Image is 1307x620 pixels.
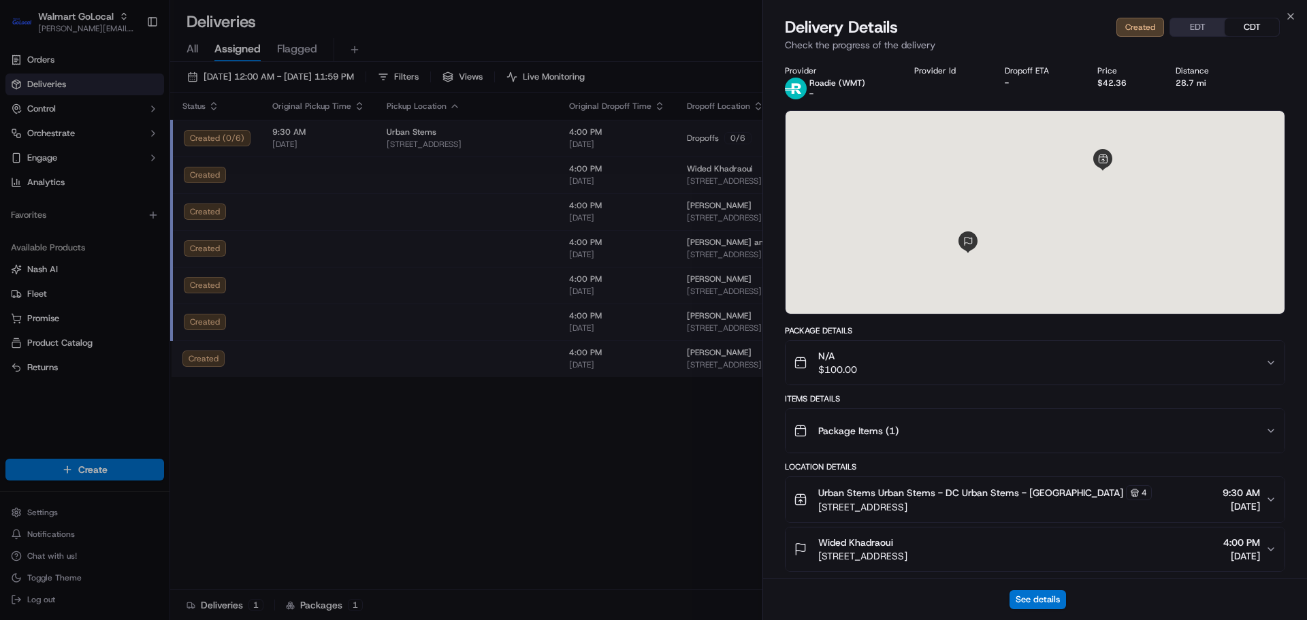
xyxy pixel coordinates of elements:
[129,304,219,318] span: API Documentation
[818,549,907,563] span: [STREET_ADDRESS]
[120,248,153,259] span: 4:43 PM
[785,461,1285,472] div: Location Details
[61,130,223,144] div: Start new chat
[786,341,1285,385] button: N/A$100.00
[1170,18,1225,36] button: EDT
[14,14,41,41] img: Nash
[14,306,25,316] div: 📗
[1223,500,1260,513] span: [DATE]
[785,38,1285,52] p: Check the progress of the delivery
[135,338,165,348] span: Pylon
[818,363,857,376] span: $100.00
[211,174,248,191] button: See all
[14,130,38,154] img: 1736555255976-a54dd68f-1ca7-489b-9aae-adbdc363a1c4
[809,78,865,88] p: Roadie (WMT)
[14,177,91,188] div: Past conversations
[42,211,110,222] span: [PERSON_NAME]
[786,527,1285,571] button: Wided Khadraoui[STREET_ADDRESS]4:00 PM[DATE]
[785,325,1285,336] div: Package Details
[8,299,110,323] a: 📗Knowledge Base
[786,477,1285,522] button: Urban Stems Urban Stems - DC Urban Stems - [GEOGRAPHIC_DATA]4[STREET_ADDRESS]9:30 AM[DATE]
[914,65,983,76] div: Provider Id
[1176,78,1236,88] div: 28.7 mi
[785,16,898,38] span: Delivery Details
[818,424,899,438] span: Package Items ( 1 )
[113,248,118,259] span: •
[818,536,893,549] span: Wided Khadraoui
[1097,78,1154,88] div: $42.36
[27,304,104,318] span: Knowledge Base
[1223,536,1260,549] span: 4:00 PM
[115,306,126,316] div: 💻
[1223,486,1260,500] span: 9:30 AM
[818,349,857,363] span: N/A
[1097,65,1154,76] div: Price
[786,409,1285,453] button: Package Items (1)
[1005,65,1076,76] div: Dropoff ETA
[14,54,248,76] p: Welcome 👋
[1005,78,1076,88] div: -
[785,78,807,99] img: roadie-logo-v2.jpg
[1010,590,1066,609] button: See details
[61,144,187,154] div: We're available if you need us!
[35,88,245,102] input: Got a question? Start typing here...
[1223,549,1260,563] span: [DATE]
[42,248,110,259] span: [PERSON_NAME]
[110,299,224,323] a: 💻API Documentation
[809,88,813,99] span: -
[818,500,1152,514] span: [STREET_ADDRESS]
[818,486,1123,500] span: Urban Stems Urban Stems - DC Urban Stems - [GEOGRAPHIC_DATA]
[231,134,248,150] button: Start new chat
[29,130,53,154] img: 9188753566659_6852d8bf1fb38e338040_72.png
[14,235,35,257] img: Mithun Menezes
[14,198,35,220] img: Masood Aslam
[1142,487,1147,498] span: 4
[96,337,165,348] a: Powered byPylon
[785,393,1285,404] div: Items Details
[120,211,153,222] span: 5:29 PM
[785,65,892,76] div: Provider
[27,212,38,223] img: 1736555255976-a54dd68f-1ca7-489b-9aae-adbdc363a1c4
[1176,65,1236,76] div: Distance
[113,211,118,222] span: •
[1225,18,1279,36] button: CDT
